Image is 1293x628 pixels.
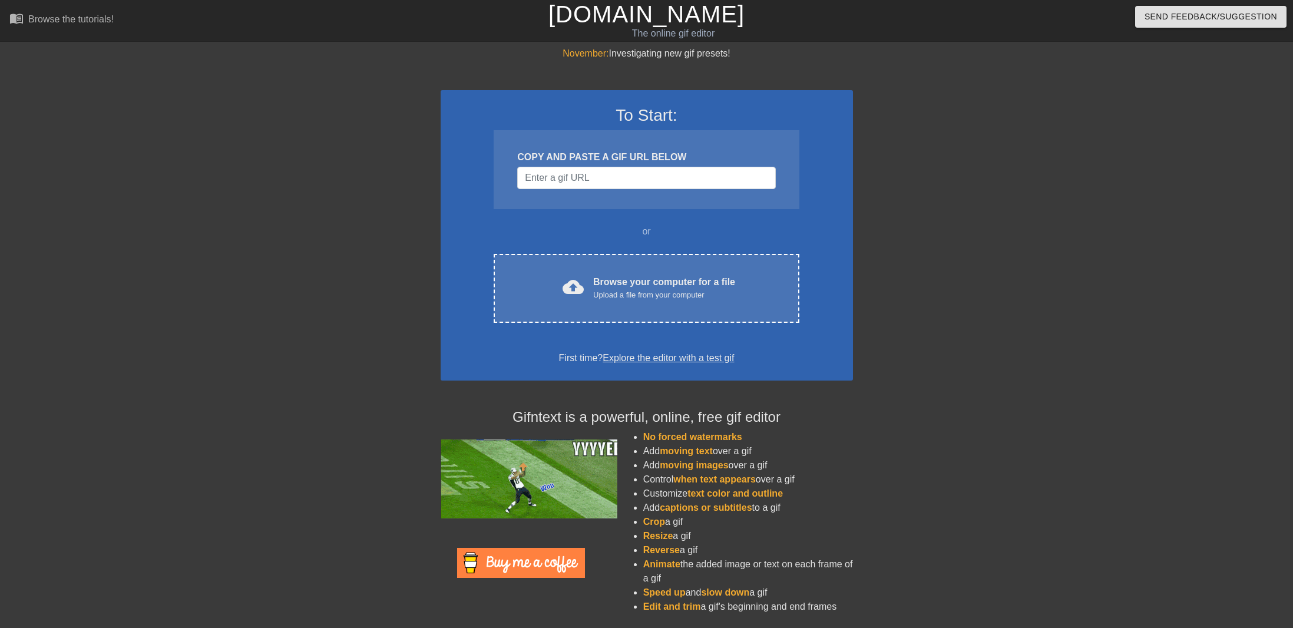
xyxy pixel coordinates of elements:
span: menu_book [9,11,24,25]
span: Resize [643,531,673,541]
div: The online gif editor [437,27,910,41]
a: [DOMAIN_NAME] [548,1,745,27]
li: a gif [643,543,853,557]
button: Send Feedback/Suggestion [1135,6,1287,28]
h4: Gifntext is a powerful, online, free gif editor [441,409,853,426]
img: football_small.gif [441,439,617,518]
span: Animate [643,559,680,569]
li: a gif [643,529,853,543]
a: Browse the tutorials! [9,11,114,29]
div: Browse the tutorials! [28,14,114,24]
div: Browse your computer for a file [593,275,735,301]
span: when text appears [673,474,756,484]
li: and a gif [643,586,853,600]
span: cloud_upload [563,276,584,298]
span: Reverse [643,545,680,555]
span: Send Feedback/Suggestion [1145,9,1277,24]
div: or [471,224,822,239]
li: Add over a gif [643,444,853,458]
div: Investigating new gif presets! [441,47,853,61]
span: moving images [660,460,728,470]
li: Control over a gif [643,472,853,487]
li: a gif [643,515,853,529]
a: Explore the editor with a test gif [603,353,734,363]
div: First time? [456,351,838,365]
span: No forced watermarks [643,432,742,442]
span: Crop [643,517,665,527]
div: Upload a file from your computer [593,289,735,301]
span: text color and outline [687,488,783,498]
img: Buy Me A Coffee [457,548,585,578]
span: November: [563,48,609,58]
li: Add over a gif [643,458,853,472]
span: slow down [701,587,749,597]
li: the added image or text on each frame of a gif [643,557,853,586]
input: Username [517,167,775,189]
li: Customize [643,487,853,501]
div: COPY AND PASTE A GIF URL BELOW [517,150,775,164]
span: captions or subtitles [660,503,752,513]
h3: To Start: [456,105,838,125]
li: Add to a gif [643,501,853,515]
li: a gif's beginning and end frames [643,600,853,614]
span: Edit and trim [643,601,701,612]
span: moving text [660,446,713,456]
span: Speed up [643,587,686,597]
